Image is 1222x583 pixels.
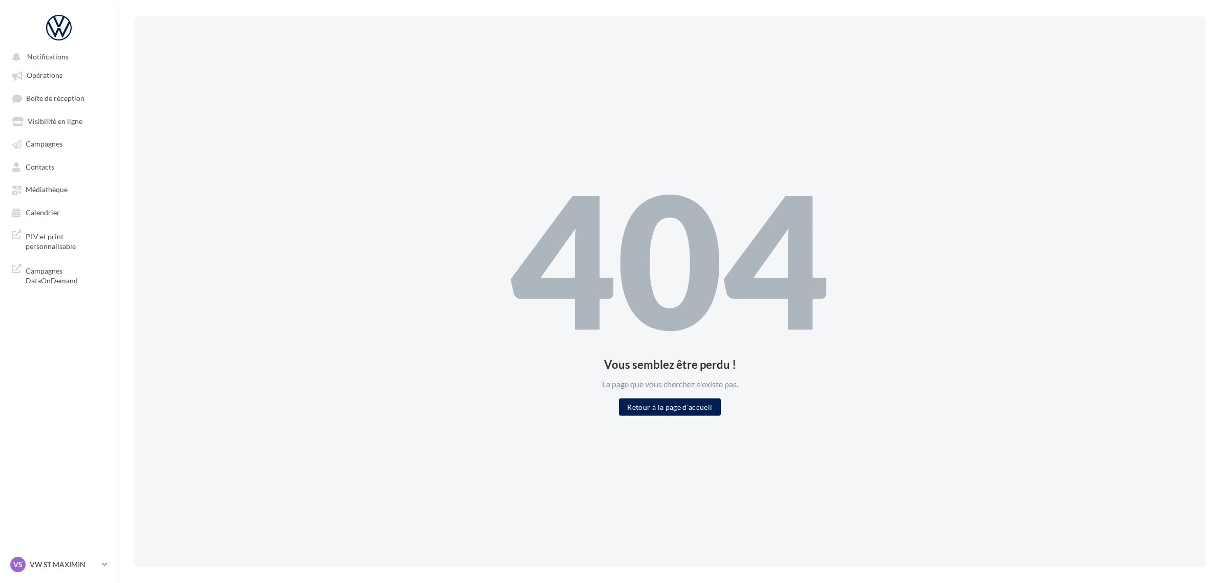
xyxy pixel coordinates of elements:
span: Campagnes [26,140,62,149]
a: PLV et print personnalisable [6,225,112,256]
span: Visibilité en ligne [28,117,82,126]
a: Campagnes DataOnDemand [6,260,112,290]
div: 404 [510,168,830,351]
a: Opérations [6,66,112,84]
p: VW ST MAXIMIN [30,559,98,570]
div: La page que vous cherchez n'existe pas. [510,379,830,390]
a: Contacts [6,157,112,176]
a: Visibilité en ligne [6,112,112,130]
span: Opérations [27,71,62,80]
a: Médiathèque [6,180,112,198]
span: Contacts [26,162,54,171]
span: Boîte de réception [26,94,84,102]
span: VS [13,559,23,570]
span: Médiathèque [26,185,68,194]
button: Retour à la page d'accueil [619,398,720,415]
span: Calendrier [26,208,60,217]
div: Vous semblez être perdu ! [510,359,830,370]
span: Notifications [27,52,69,61]
span: Campagnes DataOnDemand [26,264,105,286]
a: Campagnes [6,134,112,153]
a: Boîte de réception [6,89,112,108]
a: Calendrier [6,203,112,221]
span: PLV et print personnalisable [26,230,105,252]
a: VS VW ST MAXIMIN [8,555,110,574]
